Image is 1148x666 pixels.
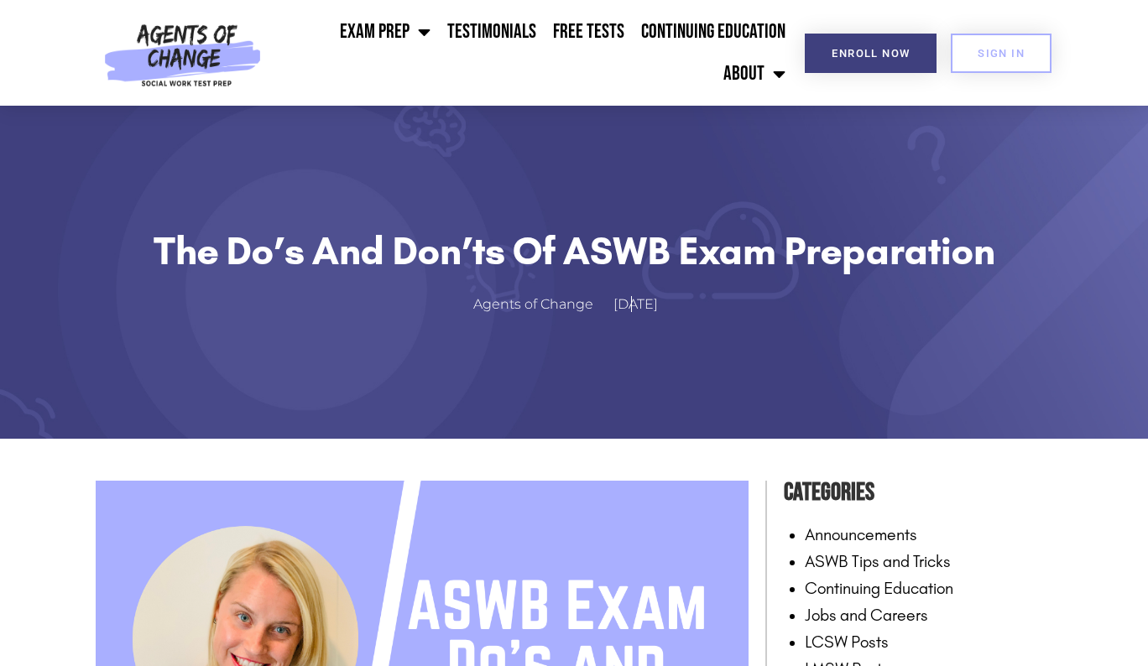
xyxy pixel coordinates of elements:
h4: Categories [784,472,1052,513]
a: Enroll Now [805,34,937,73]
span: Enroll Now [832,48,910,59]
a: LCSW Posts [805,632,889,652]
a: Testimonials [439,11,545,53]
time: [DATE] [613,296,658,312]
a: ASWB Tips and Tricks [805,551,951,571]
a: Jobs and Careers [805,605,928,625]
a: Continuing Education [633,11,794,53]
a: Announcements [805,524,917,544]
span: SIGN IN [978,48,1025,59]
a: Continuing Education [805,578,953,598]
a: About [715,53,794,95]
h1: The Do’s and Don’ts of ASWB Exam Preparation [138,227,1010,274]
a: [DATE] [613,293,675,317]
a: SIGN IN [951,34,1051,73]
span: Agents of Change [473,293,593,317]
a: Agents of Change [473,293,610,317]
a: Free Tests [545,11,633,53]
a: Exam Prep [331,11,439,53]
nav: Menu [269,11,794,95]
